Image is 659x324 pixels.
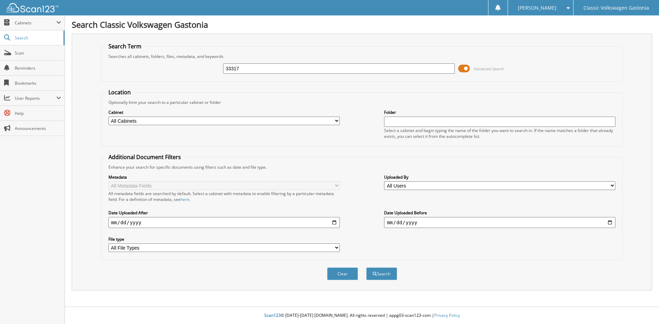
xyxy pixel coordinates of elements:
[108,109,340,115] label: Cabinet
[384,109,615,115] label: Folder
[105,88,134,96] legend: Location
[384,217,615,228] input: end
[384,210,615,216] label: Date Uploaded Before
[384,174,615,180] label: Uploaded By
[105,164,619,170] div: Enhance your search for specific documents using filters such as date and file type.
[108,217,340,228] input: start
[108,236,340,242] label: File type
[181,196,189,202] a: here
[327,267,358,280] button: Clear
[108,191,340,202] div: All metadata fields are searched by default. Select a cabinet with metadata to enable filtering b...
[105,153,184,161] legend: Additional Document Filters
[108,210,340,216] label: Date Uploaded After
[625,291,659,324] iframe: Chat Widget
[15,20,56,26] span: Cabinets
[7,3,58,12] img: scan123-logo-white.svg
[15,65,61,71] span: Reminders
[434,312,460,318] a: Privacy Policy
[15,50,61,56] span: Scan
[105,53,619,59] div: Searches all cabinets, folders, files, metadata, and keywords
[105,43,145,50] legend: Search Term
[384,128,615,139] div: Select a cabinet and begin typing the name of the folder you want to search in. If the name match...
[15,95,56,101] span: User Reports
[474,66,504,71] span: Advanced Search
[108,174,340,180] label: Metadata
[105,99,619,105] div: Optionally limit your search to a particular cabinet or folder
[264,312,281,318] span: Scan123
[65,307,659,324] div: © [DATE]-[DATE] [DOMAIN_NAME]. All rights reserved | appg03-scan123-com |
[15,125,61,131] span: Announcements
[15,35,60,41] span: Search
[15,110,61,116] span: Help
[583,6,649,10] span: Classic Volkswagen Gastonia
[366,267,397,280] button: Search
[518,6,556,10] span: [PERSON_NAME]
[15,80,61,86] span: Bookmarks
[72,19,652,30] h1: Search Classic Volkswagen Gastonia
